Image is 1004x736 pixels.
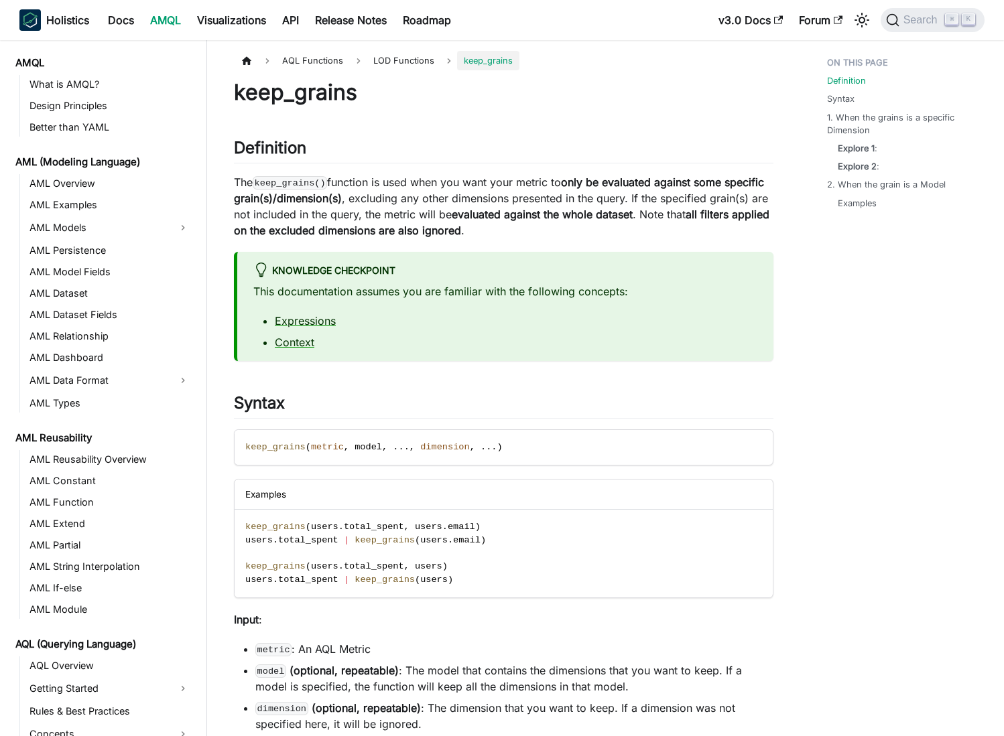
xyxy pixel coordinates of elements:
span: ) [442,561,448,571]
a: Design Principles [25,96,195,115]
a: Context [275,336,314,349]
a: Release Notes [307,9,395,31]
span: . [442,522,448,532]
strong: Explore 2 [838,161,877,171]
span: . [338,561,344,571]
a: AML Overview [25,174,195,193]
a: Rules & Best Practices [25,702,195,721]
strong: (optional, repeatable) [290,664,399,677]
span: . [273,535,278,545]
a: AML (Modeling Language) [11,153,195,171]
li: : An AQL Metric [255,641,773,657]
span: ( [415,575,420,585]
span: . [448,535,453,545]
span: total_spent [278,535,338,545]
h2: Definition [234,138,773,163]
span: ( [306,442,311,452]
span: users [311,522,338,532]
nav: Docs sidebar [6,40,207,736]
a: AML Module [25,600,195,619]
span: . [481,442,486,452]
span: model [355,442,382,452]
kbd: K [962,13,975,25]
span: dimension [420,442,469,452]
span: total_spent [344,522,404,532]
span: . [393,442,398,452]
span: total_spent [278,575,338,585]
a: What is AMQL? [25,75,195,94]
a: AML Reusability Overview [25,450,195,469]
span: AQL Functions [275,51,350,70]
b: Holistics [46,12,89,28]
h1: keep_grains [234,79,773,106]
a: AML Constant [25,471,195,490]
span: , [404,522,410,532]
a: API [274,9,307,31]
a: AQL (Querying Language) [11,635,195,654]
code: metric [255,643,292,656]
a: Docs [100,9,142,31]
span: keep_grains [245,442,306,452]
p: This documentation assumes you are familiar with the following concepts: [253,283,757,299]
span: ( [415,535,420,545]
a: AMQL [142,9,189,31]
strong: evaluated against the whole dataset [452,208,633,221]
strong: Explore 1 [838,143,875,153]
a: AML Examples [25,196,195,214]
a: AML Relationship [25,327,195,346]
span: keep_grains [355,535,415,545]
kbd: ⌘ [945,13,958,25]
a: AQL Overview [25,656,195,675]
span: keep_grains [245,522,306,532]
span: . [399,442,404,452]
a: AML Dataset [25,284,195,303]
li: : The model that contains the dimensions that you want to keep. If a model is specified, the func... [255,662,773,694]
p: : [234,611,773,628]
a: Forum [791,9,851,31]
span: users [420,575,448,585]
button: Expand sidebar category 'AML Data Format' [171,370,195,391]
code: model [255,664,286,678]
a: HolisticsHolistics [19,9,89,31]
span: , [344,442,349,452]
nav: Breadcrumbs [234,51,773,70]
span: , [382,442,387,452]
span: users [245,535,273,545]
a: Explore 2: [838,160,879,173]
a: Syntax [827,92,855,105]
a: AML String Interpolation [25,557,195,576]
strong: (optional, repeatable) [312,701,421,715]
span: email [448,522,475,532]
div: Knowledge Checkpoint [253,263,757,280]
a: AML Dashboard [25,348,195,367]
span: ) [475,522,481,532]
span: . [486,442,491,452]
a: Better than YAML [25,118,195,137]
h2: Syntax [234,393,773,419]
span: ) [497,442,502,452]
button: Switch between dark and light mode (currently light mode) [851,9,873,31]
button: Expand sidebar category 'Getting Started' [171,678,195,699]
span: users [245,575,273,585]
span: ( [306,522,311,532]
a: AML Dataset Fields [25,305,195,324]
span: ( [306,561,311,571]
a: AML Models [25,217,171,238]
a: Visualizations [189,9,274,31]
span: | [344,575,349,585]
span: keep_grains [457,51,519,70]
a: Definition [827,74,866,87]
span: | [344,535,349,545]
span: . [491,442,497,452]
a: AML Model Fields [25,263,195,281]
a: AML Types [25,394,195,413]
span: , [410,442,415,452]
a: v3.0 Docs [710,9,791,31]
a: Getting Started [25,678,171,699]
span: users [311,561,338,571]
span: users [420,535,448,545]
a: 1. When the grains is a specific Dimension [827,111,977,137]
a: AML Partial [25,536,195,555]
div: Examples [235,480,773,510]
span: email [453,535,481,545]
